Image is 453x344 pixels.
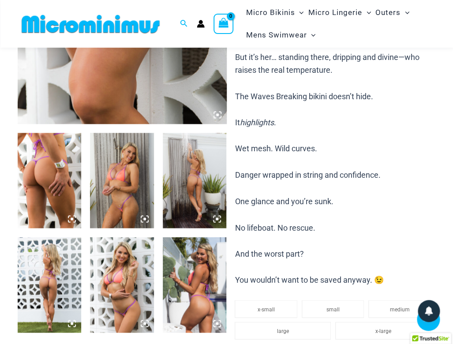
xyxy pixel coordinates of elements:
p: The sun is high. The water is warm. But it’s her… standing there, dripping and divine—who raises ... [235,24,435,286]
img: Wild Card Neon Bliss 312 Top 457 Micro 05 [18,133,81,228]
span: Menu Toggle [362,1,371,24]
li: medium [368,300,431,318]
img: MM SHOP LOGO FLAT [18,14,163,34]
a: Micro LingerieMenu ToggleMenu Toggle [306,1,373,24]
span: x-large [375,328,391,334]
img: Wild Card Neon Bliss 819 One Piece 02 [163,237,226,333]
span: Menu Toggle [401,1,409,24]
a: View Shopping Cart, empty [213,14,234,34]
li: x-large [335,322,431,339]
a: Search icon link [180,19,188,30]
img: Wild Card Neon Bliss 312 Top 457 Micro 01 [90,237,153,333]
a: Micro BikinisMenu ToggleMenu Toggle [243,1,306,24]
span: Mens Swimwear [246,24,307,46]
span: Menu Toggle [307,24,315,46]
li: x-small [235,300,297,318]
span: small [326,306,340,312]
li: small [302,300,364,318]
span: Micro Bikinis [246,1,295,24]
span: large [277,328,289,334]
img: Wild Card Neon Bliss 312 Top 457 Micro 06 [90,133,153,228]
span: Micro Lingerie [308,1,362,24]
i: highlights [240,118,273,127]
img: Wild Card Neon Bliss 312 Top 457 Micro 03 [18,237,81,333]
a: Mens SwimwearMenu ToggleMenu Toggle [243,24,318,46]
li: large [235,322,330,339]
img: Wild Card Neon Bliss 312 Top 457 Micro 07 [163,133,226,228]
span: medium [390,306,410,312]
span: Menu Toggle [295,1,303,24]
span: x-small [258,306,275,312]
a: OutersMenu ToggleMenu Toggle [373,1,412,24]
a: Account icon link [197,20,205,28]
span: Outers [375,1,401,24]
